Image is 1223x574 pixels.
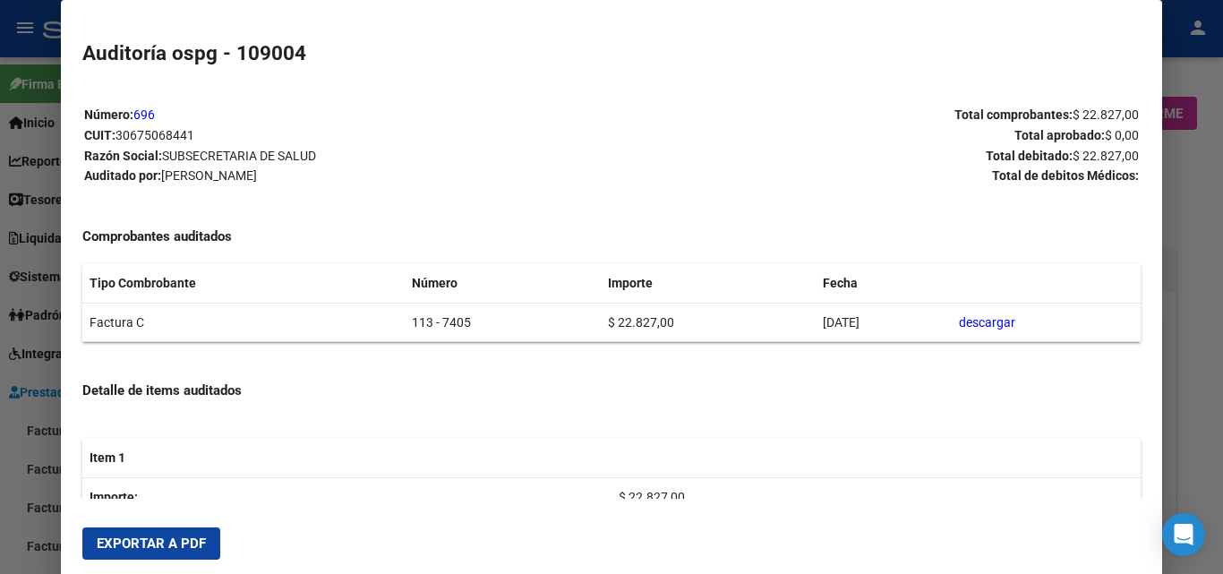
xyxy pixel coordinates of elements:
[161,168,257,183] span: [PERSON_NAME]
[601,303,816,342] td: $ 22.827,00
[84,166,611,186] p: Auditado por:
[82,227,1140,247] h4: Comprobantes auditados
[1073,107,1139,122] span: $ 22.827,00
[84,105,611,125] p: Número:
[84,125,611,146] p: CUIT:
[405,264,601,303] th: Número
[612,166,1139,186] p: Total de debitos Médicos:
[816,303,952,342] td: [DATE]
[1073,149,1139,163] span: $ 22.827,00
[162,149,316,163] span: SUBSECRETARIA DE SALUD
[82,381,1140,401] h4: Detalle de items auditados
[90,487,604,508] p: Importe:
[1162,513,1205,556] div: Open Intercom Messenger
[97,535,206,552] span: Exportar a PDF
[1105,128,1139,142] span: $ 0,00
[82,264,405,303] th: Tipo Combrobante
[82,303,405,342] td: Factura C
[84,146,611,167] p: Razón Social:
[405,303,601,342] td: 113 - 7405
[619,487,1133,508] p: $ 22.827,00
[115,128,194,142] span: 30675068441
[612,146,1139,167] p: Total debitado:
[601,264,816,303] th: Importe
[959,315,1015,330] a: descargar
[612,125,1139,146] p: Total aprobado:
[612,105,1139,125] p: Total comprobantes:
[82,39,1140,69] h2: Auditoría ospg - 109004
[90,450,125,465] strong: Item 1
[82,527,220,560] button: Exportar a PDF
[816,264,952,303] th: Fecha
[133,107,155,122] a: 696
